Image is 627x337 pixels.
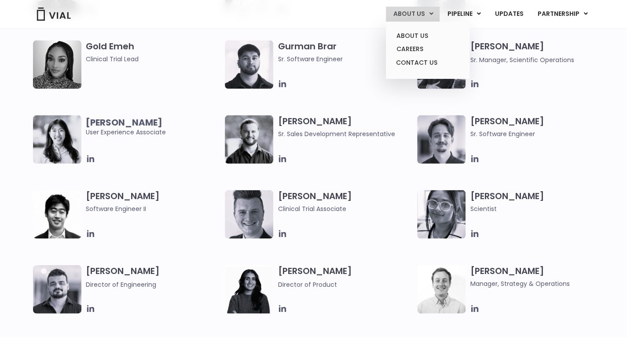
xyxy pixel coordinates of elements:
h3: [PERSON_NAME] [470,190,605,213]
span: Sr. Sales Development Representative [278,129,413,138]
a: UPDATES [488,7,530,22]
span: Clinical Trial Associate [278,204,413,213]
img: Kyle Mayfield [417,265,466,313]
h3: [PERSON_NAME] [470,265,605,288]
h3: [PERSON_NAME] [86,190,221,213]
h3: Gurman Brar [278,40,413,63]
a: CAREERS [389,42,466,56]
img: A woman wearing a leopard print shirt in a black and white photo. [33,40,81,89]
span: User Experience Associate [86,117,221,137]
h3: Gold Emeh [86,40,221,63]
img: Fran [417,115,466,163]
a: ABOUT US [389,29,466,43]
h3: [PERSON_NAME] [86,265,221,289]
img: Headshot of smiling woman named Anjali [417,190,466,238]
a: PARTNERSHIPMenu Toggle [530,7,594,22]
a: ABOUT USMenu Toggle [386,7,440,22]
h3: [PERSON_NAME] [278,265,413,289]
img: Vial Logo [36,7,71,21]
img: Headshot of smiling man named Collin [225,190,273,238]
span: Director of Product [278,280,337,289]
span: Clinical Trial Lead [86,54,221,63]
span: Manager, Strategy & Operations [470,278,605,288]
img: Jason Zhang [33,190,81,238]
h3: [PERSON_NAME] [278,190,413,213]
a: CONTACT US [389,56,466,70]
img: Smiling woman named Ira [225,265,273,313]
span: Director of Engineering [86,280,156,289]
img: Igor [33,265,81,313]
img: Image of smiling man named Hugo [225,115,273,163]
span: Sr. Manager, Scientific Operations [470,55,574,64]
h3: [PERSON_NAME] [470,115,605,138]
span: Software Engineer II [86,204,221,213]
h3: [PERSON_NAME] [278,115,413,138]
span: Sr. Software Engineer [470,129,605,138]
span: Sr. Software Engineer [278,54,413,63]
h3: [PERSON_NAME] [470,40,605,64]
a: PIPELINEMenu Toggle [440,7,487,22]
img: Headshot of smiling of man named Gurman [225,40,273,89]
b: [PERSON_NAME] [86,116,162,128]
span: Scientist [470,204,605,213]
